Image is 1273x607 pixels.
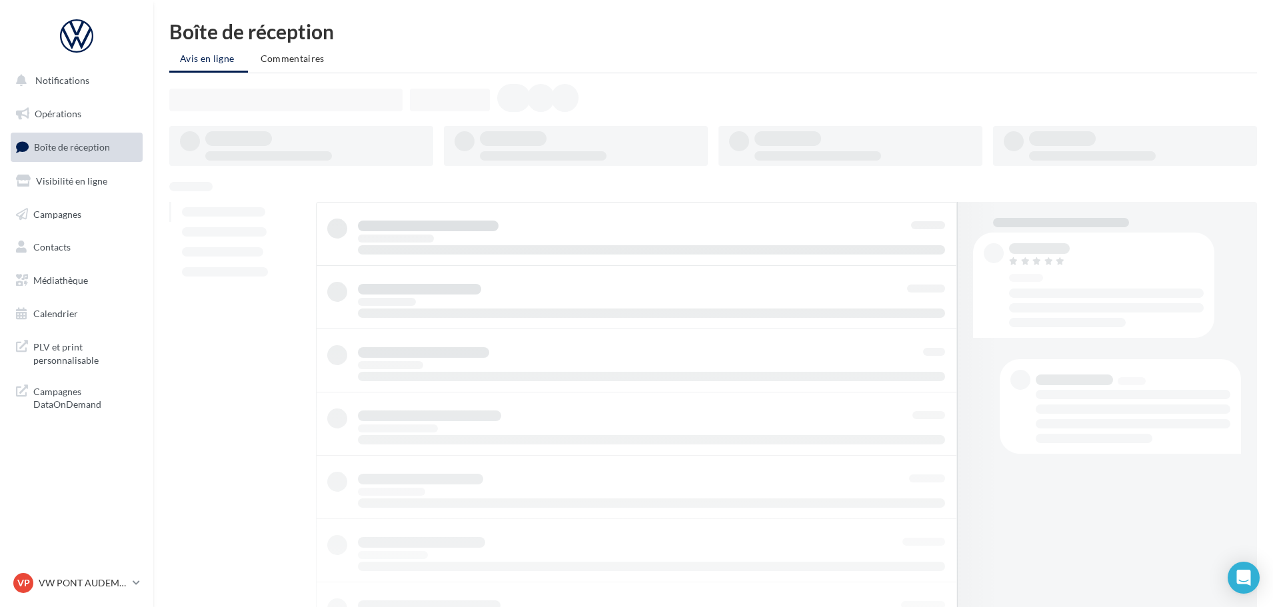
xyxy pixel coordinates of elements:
span: Commentaires [261,53,325,64]
span: Contacts [33,241,71,253]
span: Visibilité en ligne [36,175,107,187]
button: Notifications [8,67,140,95]
a: Calendrier [8,300,145,328]
a: VP VW PONT AUDEMER [11,570,143,596]
p: VW PONT AUDEMER [39,576,127,590]
a: Médiathèque [8,267,145,295]
a: Campagnes DataOnDemand [8,377,145,416]
span: Boîte de réception [34,141,110,153]
span: Notifications [35,75,89,86]
a: Boîte de réception [8,133,145,161]
a: Opérations [8,100,145,128]
div: Boîte de réception [169,21,1257,41]
span: Campagnes [33,208,81,219]
a: Visibilité en ligne [8,167,145,195]
span: Médiathèque [33,275,88,286]
a: PLV et print personnalisable [8,332,145,372]
span: PLV et print personnalisable [33,338,137,366]
div: Open Intercom Messenger [1228,562,1260,594]
a: Campagnes [8,201,145,229]
span: Campagnes DataOnDemand [33,382,137,411]
span: VP [17,576,30,590]
span: Calendrier [33,308,78,319]
span: Opérations [35,108,81,119]
a: Contacts [8,233,145,261]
